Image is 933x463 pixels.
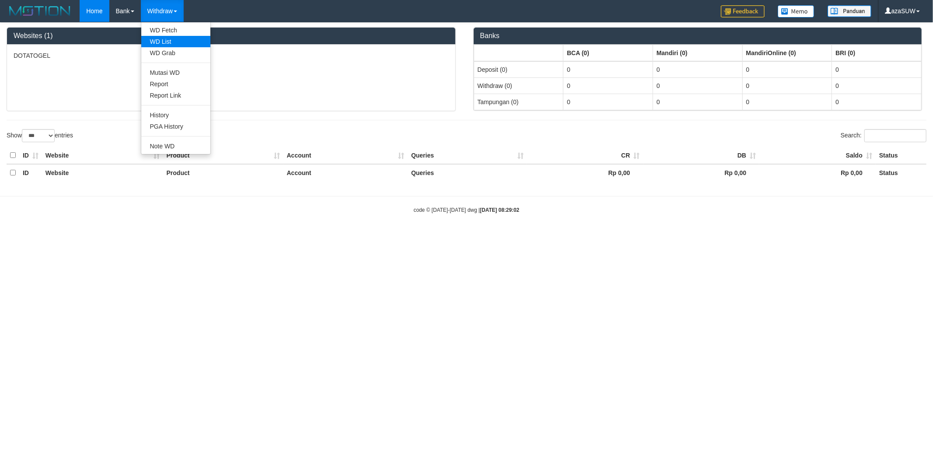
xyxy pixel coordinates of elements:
img: Feedback.jpg [721,5,765,18]
a: PGA History [141,121,210,132]
a: Note WD [141,140,210,152]
th: Website [42,164,163,181]
th: Rp 0,00 [527,164,643,181]
th: Saldo [759,147,876,164]
th: Website [42,147,163,164]
td: 0 [653,61,742,78]
td: 0 [563,77,653,94]
img: MOTION_logo.png [7,4,73,18]
td: 0 [742,61,832,78]
th: Account [283,147,408,164]
th: Rp 0,00 [643,164,760,181]
td: 0 [832,94,922,110]
th: DB [643,147,760,164]
th: ID [19,147,42,164]
th: Group: activate to sort column ascending [474,45,563,61]
th: Group: activate to sort column ascending [742,45,832,61]
td: Tampungan (0) [474,94,563,110]
a: Mutasi WD [141,67,210,78]
label: Show entries [7,129,73,142]
strong: [DATE] 08:29:02 [480,207,519,213]
th: Account [283,164,408,181]
th: Product [163,147,283,164]
a: History [141,109,210,121]
td: 0 [742,94,832,110]
th: Status [876,164,926,181]
th: Queries [408,147,527,164]
img: panduan.png [828,5,871,17]
th: Product [163,164,283,181]
a: WD Fetch [141,25,210,36]
td: 0 [563,94,653,110]
a: Report Link [141,90,210,101]
th: ID [19,164,42,181]
a: WD List [141,36,210,47]
td: 0 [832,77,922,94]
th: CR [527,147,643,164]
td: 0 [653,94,742,110]
select: Showentries [22,129,55,142]
p: DOTATOGEL [14,51,449,60]
td: Withdraw (0) [474,77,563,94]
a: Report [141,78,210,90]
th: Queries [408,164,527,181]
input: Search: [864,129,926,142]
th: Group: activate to sort column ascending [563,45,653,61]
td: 0 [742,77,832,94]
img: Button%20Memo.svg [778,5,814,18]
th: Status [876,147,926,164]
a: WD Grab [141,47,210,59]
td: 0 [563,61,653,78]
td: 0 [653,77,742,94]
td: Deposit (0) [474,61,563,78]
label: Search: [841,129,926,142]
h3: Websites (1) [14,32,449,40]
h3: Banks [480,32,916,40]
td: 0 [832,61,922,78]
th: Rp 0,00 [759,164,876,181]
small: code © [DATE]-[DATE] dwg | [414,207,520,213]
th: Group: activate to sort column ascending [653,45,742,61]
th: Group: activate to sort column ascending [832,45,922,61]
